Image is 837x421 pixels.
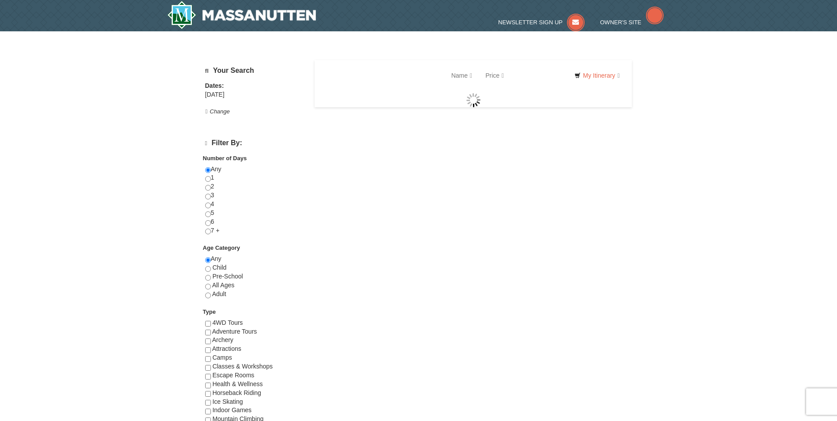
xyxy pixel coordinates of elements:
[212,389,261,396] span: Horseback Riding
[498,19,585,26] a: Newsletter Sign Up
[445,67,479,84] a: Name
[167,1,316,29] img: Massanutten Resort Logo
[205,82,224,89] strong: Dates:
[466,93,480,107] img: wait gif
[212,345,241,352] span: Attractions
[212,264,226,271] span: Child
[212,290,226,297] span: Adult
[212,354,232,361] span: Camps
[600,19,664,26] a: Owner's Site
[569,69,625,82] a: My Itinerary
[203,244,240,251] strong: Age Category
[167,1,316,29] a: Massanutten Resort
[203,155,247,162] strong: Number of Days
[212,282,235,289] span: All Ages
[600,19,642,26] span: Owner's Site
[212,363,273,370] span: Classes & Workshops
[212,319,243,326] span: 4WD Tours
[205,107,230,117] button: Change
[205,67,304,75] h5: Your Search
[205,139,304,147] h4: Filter By:
[205,255,304,307] div: Any
[212,398,243,405] span: Ice Skating
[498,19,563,26] span: Newsletter Sign Up
[212,380,263,387] span: Health & Wellness
[205,90,304,99] div: [DATE]
[212,273,243,280] span: Pre-School
[205,165,304,244] div: Any 1 2 3 4 5 6 7 +
[212,328,257,335] span: Adventure Tours
[212,336,233,343] span: Archery
[212,372,254,379] span: Escape Rooms
[212,406,251,413] span: Indoor Games
[479,67,510,84] a: Price
[203,308,216,315] strong: Type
